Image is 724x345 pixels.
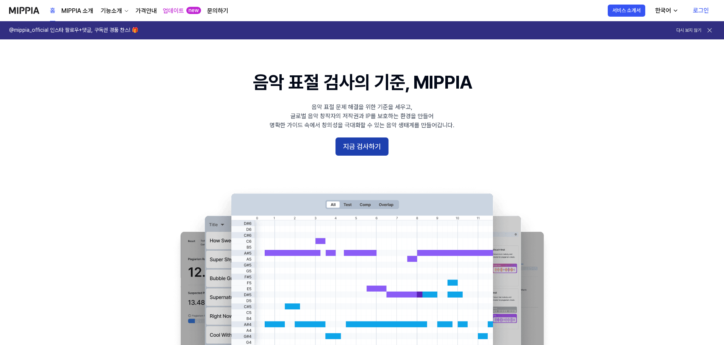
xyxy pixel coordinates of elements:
h1: 음악 표절 검사의 기준, MIPPIA [253,70,471,95]
a: 문의하기 [207,6,228,16]
button: 다시 보지 않기 [676,27,701,34]
button: 한국어 [649,3,683,18]
div: 음악 표절 문제 해결을 위한 기준을 세우고, 글로벌 음악 창작자의 저작권과 IP를 보호하는 환경을 만들어 명확한 가이드 속에서 창의성을 극대화할 수 있는 음악 생태계를 만들어... [270,103,454,130]
a: 가격안내 [136,6,157,16]
img: main Image [165,186,559,345]
a: 업데이트 [163,6,184,16]
div: new [186,7,201,14]
button: 지금 검사하기 [335,137,389,156]
div: 한국어 [654,6,673,15]
a: MIPPIA 소개 [61,6,93,16]
button: 기능소개 [99,6,130,16]
h1: @mippia_official 인스타 팔로우+댓글, 구독권 경품 찬스! 🎁 [9,27,138,34]
a: 홈 [50,0,55,21]
div: 기능소개 [99,6,123,16]
button: 서비스 소개서 [608,5,645,17]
